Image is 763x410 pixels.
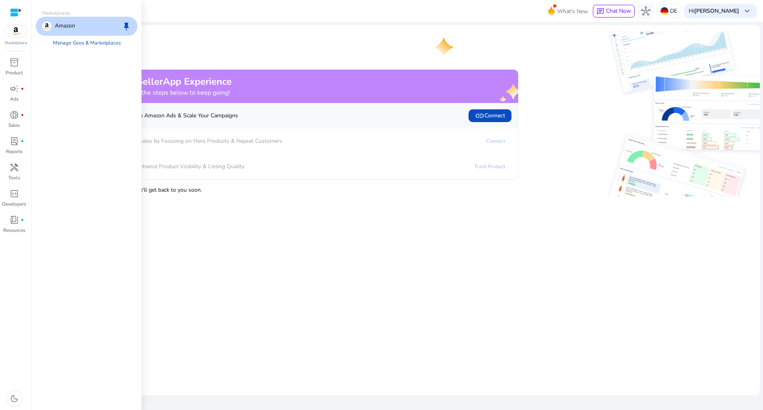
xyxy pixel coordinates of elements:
[70,89,232,97] h4: Almost there! Complete the steps below to keep going!
[3,227,25,234] p: Resources
[21,87,24,90] span: fiber_manual_record
[2,200,26,208] p: Developers
[21,113,24,117] span: fiber_manual_record
[557,4,588,18] span: What's New
[694,7,739,15] b: [PERSON_NAME]
[36,10,137,17] p: Marketplaces
[475,111,484,120] span: link
[46,36,127,50] a: Manage Geos & Marketplaces
[10,163,19,172] span: handyman
[606,7,631,15] span: Chat Now
[10,84,19,93] span: campaign
[6,69,23,76] p: Product
[21,218,24,222] span: fiber_manual_record
[42,21,52,31] img: amazon.svg
[638,3,654,19] button: hub
[475,111,505,120] span: Connect
[8,174,20,181] p: Tools
[10,189,19,198] span: code_blocks
[10,110,19,120] span: donut_small
[480,135,511,148] a: Connect
[468,160,511,173] a: Track Product
[55,21,75,31] p: Amazon
[81,137,282,145] p: Boost Sales by Focusing on Hero Products & Repeat Customers
[5,25,27,37] img: amazon.svg
[60,183,518,194] p: , and we'll get back to you soon.
[689,8,739,14] p: Hi
[660,7,668,15] img: de.svg
[436,38,455,57] img: one-star.svg
[742,6,752,16] span: keyboard_arrow_down
[81,162,244,171] p: Enhance Product Visibility & Listing Quality
[5,40,27,46] p: Marketplace
[593,5,635,17] button: chatChat Now
[21,140,24,143] span: fiber_manual_record
[70,76,232,87] h2: Maximize your SellerApp Experience
[670,4,677,18] p: DE
[10,136,19,146] span: lab_profile
[122,21,131,31] span: keep
[10,215,19,225] span: book_4
[641,6,651,16] span: hub
[81,111,238,120] p: Automate Amazon Ads & Scale Your Campaigns
[6,148,23,155] p: Reports
[10,95,19,103] p: Ads
[10,394,19,403] span: dark_mode
[469,109,511,122] button: linkConnect
[8,122,20,129] p: Sales
[596,8,604,16] span: chat
[10,58,19,67] span: inventory_2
